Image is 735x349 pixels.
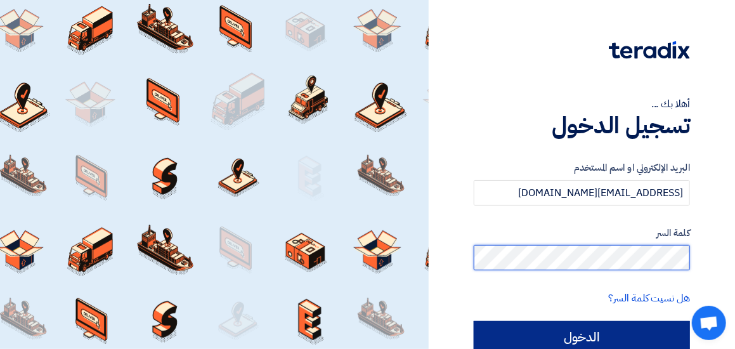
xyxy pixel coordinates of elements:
[474,96,690,112] div: أهلا بك ...
[609,41,690,59] img: Teradix logo
[474,161,690,175] label: البريد الإلكتروني او اسم المستخدم
[474,180,690,206] input: أدخل بريد العمل الإلكتروني او اسم المستخدم الخاص بك ...
[474,112,690,140] h1: تسجيل الدخول
[692,306,726,340] div: Open chat
[474,226,690,240] label: كلمة السر
[609,291,690,306] a: هل نسيت كلمة السر؟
